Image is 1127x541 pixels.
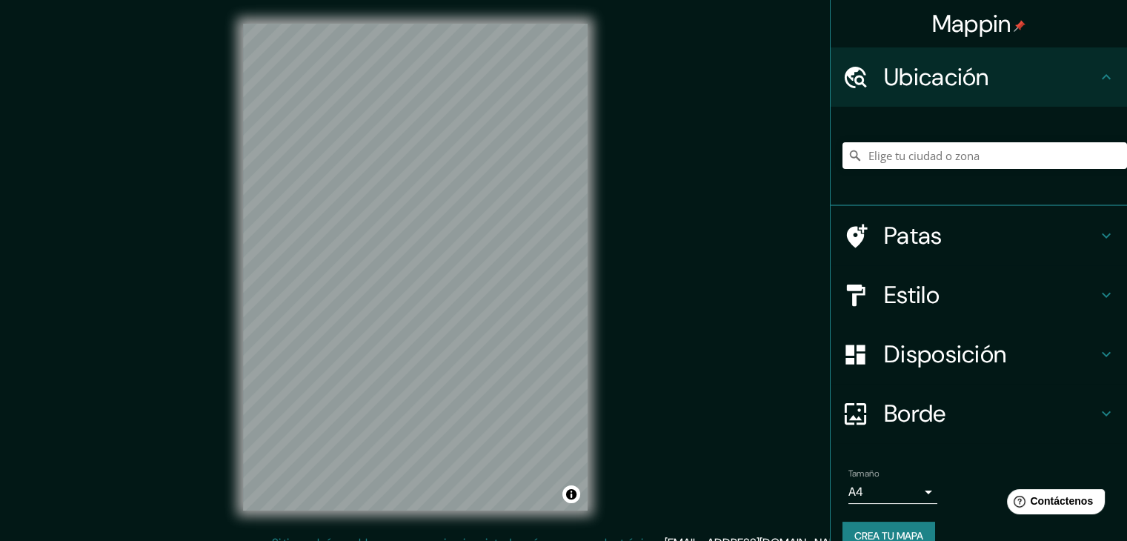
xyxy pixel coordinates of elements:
font: Patas [884,220,943,251]
button: Activar o desactivar atribución [562,485,580,503]
div: Estilo [831,265,1127,325]
div: Patas [831,206,1127,265]
font: Ubicación [884,62,989,93]
input: Elige tu ciudad o zona [842,142,1127,169]
font: Estilo [884,279,940,311]
font: Mappin [932,8,1011,39]
font: A4 [848,484,863,499]
font: Tamaño [848,468,879,479]
div: Ubicación [831,47,1127,107]
div: Borde [831,384,1127,443]
font: Borde [884,398,946,429]
img: pin-icon.png [1014,20,1025,32]
div: Disposición [831,325,1127,384]
div: A4 [848,480,937,504]
canvas: Mapa [243,24,588,511]
iframe: Lanzador de widgets de ayuda [995,483,1111,525]
font: Disposición [884,339,1006,370]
